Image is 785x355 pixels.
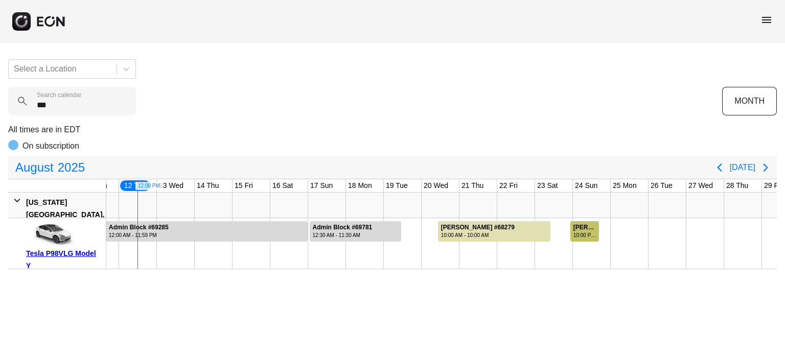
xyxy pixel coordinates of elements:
div: [US_STATE][GEOGRAPHIC_DATA], [GEOGRAPHIC_DATA] [26,196,104,233]
button: Next page [755,157,776,178]
div: Admin Block #69285 [109,224,169,231]
label: Search calendar [37,91,81,99]
div: Tesla P98VLG Model Y [26,247,102,272]
div: 10:00 AM - 10:00 AM [441,231,515,239]
div: 22 Fri [497,179,520,192]
p: On subscription [22,140,79,152]
p: All times are in EDT [8,124,777,136]
div: 13 Wed [157,179,186,192]
div: Rented for 3 days by Thomas Bekhazi Current status is verified [437,218,551,242]
div: Rented for 6 days by Admin Block Current status is rental [81,218,308,242]
button: Previous page [709,157,730,178]
div: 24 Sun [573,179,599,192]
div: [PERSON_NAME] #68279 [441,224,515,231]
div: [PERSON_NAME] #69751 [573,224,598,231]
div: 21 Thu [459,179,486,192]
div: 10:00 PM - 5:00 PM [573,231,598,239]
span: August [13,157,56,178]
div: Rented for 1 days by Randolph Joseph Current status is verified [570,218,600,242]
div: 27 Wed [686,179,715,192]
div: 14 Thu [195,179,221,192]
div: 18 Mon [346,179,374,192]
div: 23 Sat [535,179,560,192]
div: 29 Fri [762,179,784,192]
div: Admin Block #69781 [313,224,373,231]
div: 28 Thu [724,179,750,192]
button: MONTH [722,87,777,115]
img: car [26,222,77,247]
div: 26 Tue [649,179,675,192]
span: menu [760,14,773,26]
div: Rented for 3 days by Admin Block Current status is rental [309,218,402,242]
button: August2025 [9,157,91,178]
div: 12:00 AM - 11:59 PM [109,231,169,239]
div: 20 Wed [422,179,450,192]
span: 2025 [56,157,87,178]
button: [DATE] [730,158,755,177]
div: 16 Sat [270,179,295,192]
div: 17 Sun [308,179,335,192]
div: 25 Mon [611,179,639,192]
div: 15 Fri [233,179,255,192]
div: 19 Tue [384,179,410,192]
div: 12:30 AM - 11:30 AM [313,231,373,239]
div: 12 Tue [119,179,151,192]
